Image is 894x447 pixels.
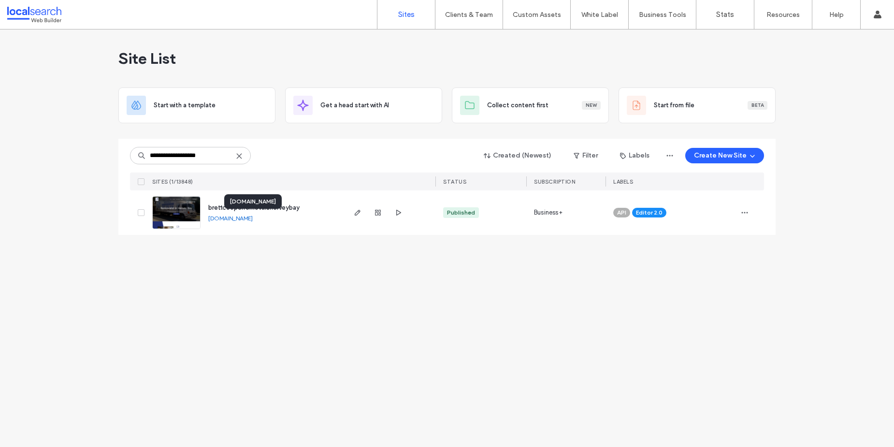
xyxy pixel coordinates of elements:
span: Business+ [534,208,562,217]
span: Help [22,7,42,15]
label: White Label [581,11,618,19]
span: Collect content first [487,101,548,110]
span: LABELS [613,178,633,185]
button: Created (Newest) [476,148,560,163]
div: Beta [748,101,767,110]
span: API [617,208,626,217]
a: [DOMAIN_NAME] [208,215,253,222]
div: New [582,101,601,110]
span: Editor 2.0 [636,208,663,217]
div: Published [447,208,475,217]
label: Resources [766,11,800,19]
div: Start with a template [118,87,275,123]
label: Custom Assets [513,11,561,19]
div: [DOMAIN_NAME] [224,194,282,209]
label: Help [829,11,844,19]
div: Collect content firstNew [452,87,609,123]
span: SITES (1/13848) [152,178,193,185]
span: Start from file [654,101,694,110]
button: Filter [564,148,607,163]
span: Site List [118,49,176,68]
div: Start from fileBeta [619,87,776,123]
label: Stats [716,10,734,19]
span: SUBSCRIPTION [534,178,575,185]
span: STATUS [443,178,466,185]
div: Get a head start with AI [285,87,442,123]
button: Create New Site [685,148,764,163]
button: Labels [611,148,658,163]
span: Start with a template [154,101,216,110]
label: Clients & Team [445,11,493,19]
label: Sites [398,10,415,19]
a: brettcooperremovalsherveybay [208,204,300,211]
label: Business Tools [639,11,686,19]
span: Get a head start with AI [320,101,389,110]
